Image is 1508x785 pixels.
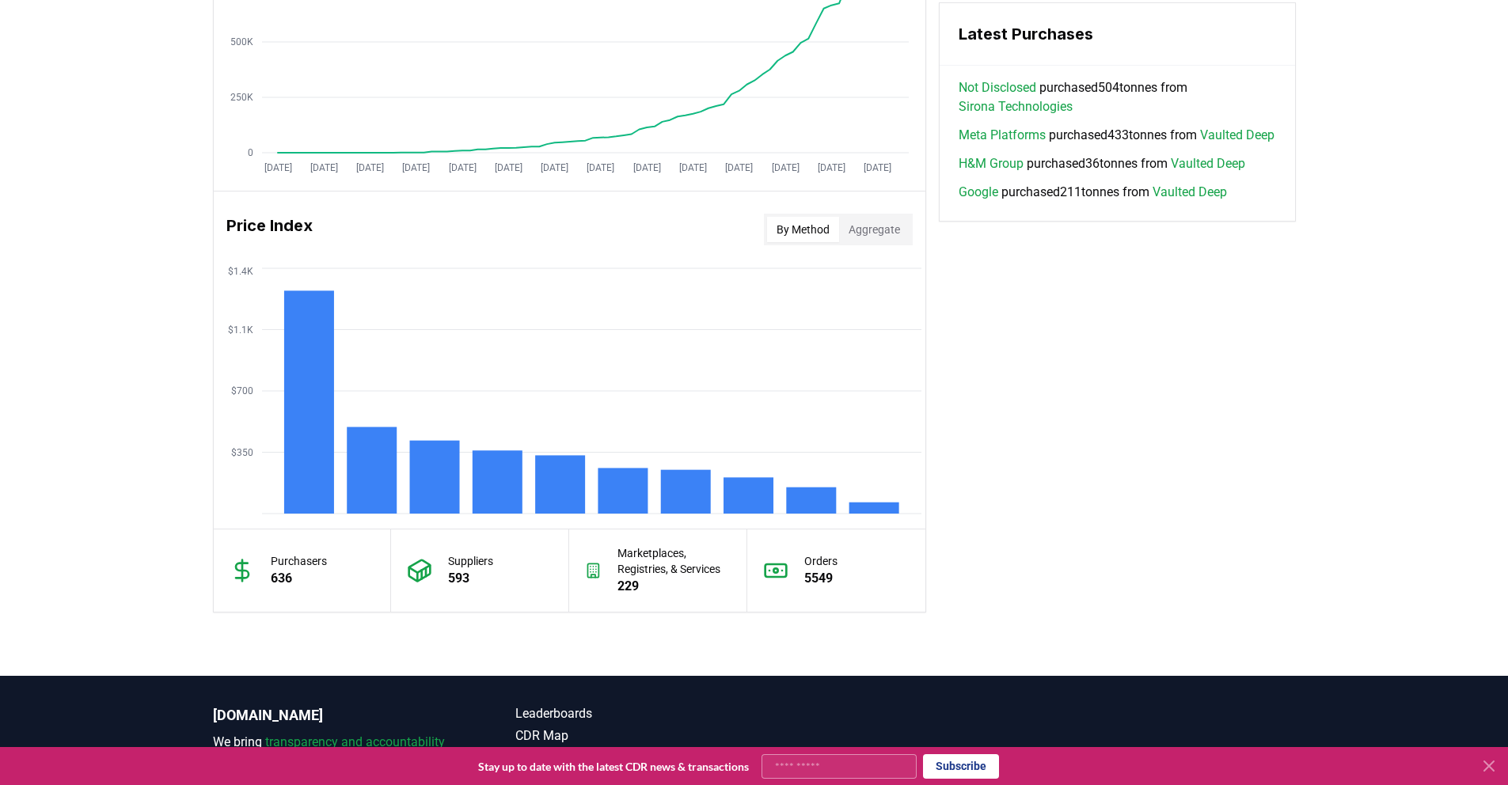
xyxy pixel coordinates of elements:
[959,22,1276,46] h3: Latest Purchases
[356,162,384,173] tspan: [DATE]
[617,577,731,596] p: 229
[213,704,452,726] p: [DOMAIN_NAME]
[265,734,445,749] span: transparency and accountability
[213,733,452,771] p: We bring to the durable carbon removal market
[804,569,838,588] p: 5549
[632,162,660,173] tspan: [DATE]
[725,162,753,173] tspan: [DATE]
[1200,126,1274,145] a: Vaulted Deep
[226,214,313,245] h3: Price Index
[959,78,1036,97] a: Not Disclosed
[959,126,1274,145] span: purchased 433 tonnes from
[767,217,839,242] button: By Method
[771,162,799,173] tspan: [DATE]
[839,217,910,242] button: Aggregate
[1153,183,1227,202] a: Vaulted Deep
[230,36,253,47] tspan: 500K
[678,162,706,173] tspan: [DATE]
[248,147,253,158] tspan: 0
[864,162,891,173] tspan: [DATE]
[271,553,327,569] p: Purchasers
[264,162,291,173] tspan: [DATE]
[515,726,754,745] a: CDR Map
[617,545,731,577] p: Marketplaces, Registries, & Services
[959,183,1227,202] span: purchased 211 tonnes from
[804,553,838,569] p: Orders
[231,385,253,396] tspan: $700
[448,162,476,173] tspan: [DATE]
[448,569,493,588] p: 593
[515,704,754,723] a: Leaderboards
[310,162,337,173] tspan: [DATE]
[231,447,253,458] tspan: $350
[228,266,253,277] tspan: $1.4K
[959,154,1024,173] a: H&M Group
[959,183,998,202] a: Google
[959,126,1046,145] a: Meta Platforms
[1171,154,1245,173] a: Vaulted Deep
[402,162,430,173] tspan: [DATE]
[230,92,253,103] tspan: 250K
[448,553,493,569] p: Suppliers
[959,97,1073,116] a: Sirona Technologies
[494,162,522,173] tspan: [DATE]
[228,324,253,336] tspan: $1.1K
[541,162,568,173] tspan: [DATE]
[587,162,614,173] tspan: [DATE]
[959,78,1276,116] span: purchased 504 tonnes from
[817,162,845,173] tspan: [DATE]
[271,569,327,588] p: 636
[959,154,1245,173] span: purchased 36 tonnes from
